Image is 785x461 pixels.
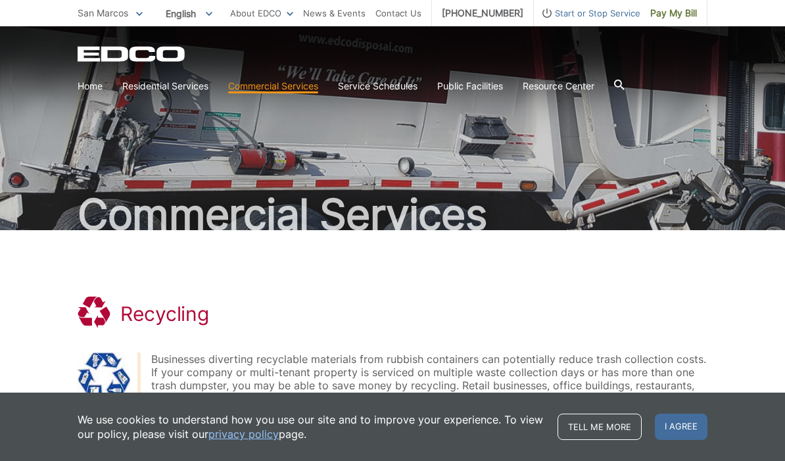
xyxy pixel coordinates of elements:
p: We use cookies to understand how you use our site and to improve your experience. To view our pol... [78,412,544,441]
span: English [156,3,222,24]
a: About EDCO [230,6,293,20]
span: San Marcos [78,7,128,18]
a: Residential Services [122,79,208,93]
h1: Recycling [120,302,209,326]
a: Resource Center [523,79,594,93]
h2: Commercial Services [78,193,707,235]
a: Service Schedules [338,79,417,93]
a: privacy policy [208,427,279,441]
a: Contact Us [375,6,421,20]
a: Public Facilities [437,79,503,93]
img: Recycling Symbol [78,352,130,401]
a: Tell me more [558,414,642,440]
a: Home [78,79,103,93]
span: I agree [655,414,707,440]
span: Pay My Bill [650,6,697,20]
a: News & Events [303,6,366,20]
div: Businesses diverting recyclable materials from rubbish containers can potentially reduce trash co... [151,352,707,418]
a: EDCD logo. Return to the homepage. [78,46,187,62]
a: Commercial Services [228,79,318,93]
